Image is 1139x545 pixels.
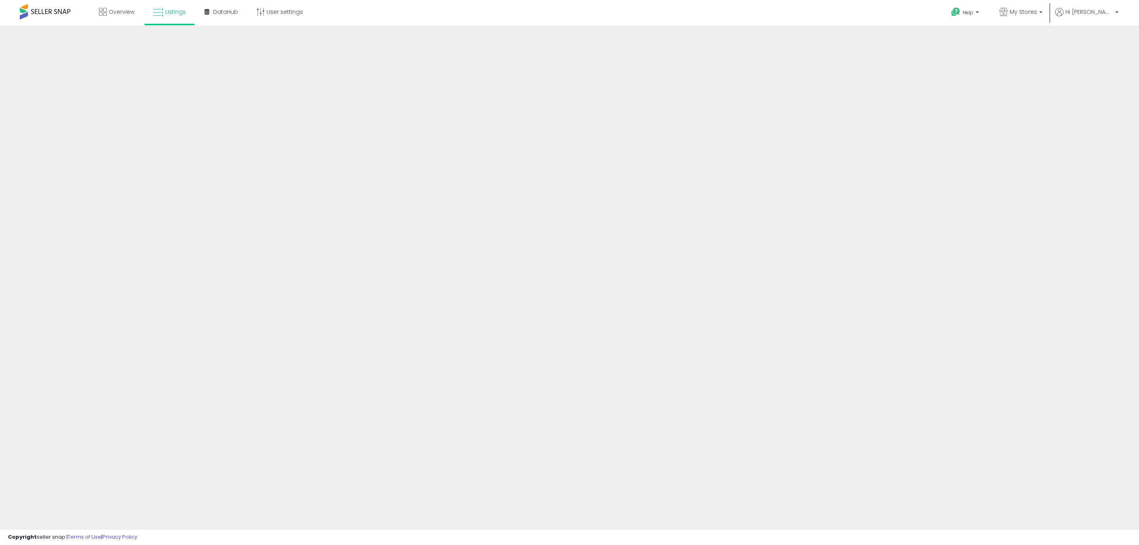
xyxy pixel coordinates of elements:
[1055,8,1118,26] a: Hi [PERSON_NAME]
[1065,8,1113,16] span: Hi [PERSON_NAME]
[963,9,973,16] span: Help
[213,8,238,16] span: DataHub
[109,8,134,16] span: Overview
[165,8,186,16] span: Listings
[945,1,987,26] a: Help
[1010,8,1037,16] span: My Stores
[951,7,961,17] i: Get Help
